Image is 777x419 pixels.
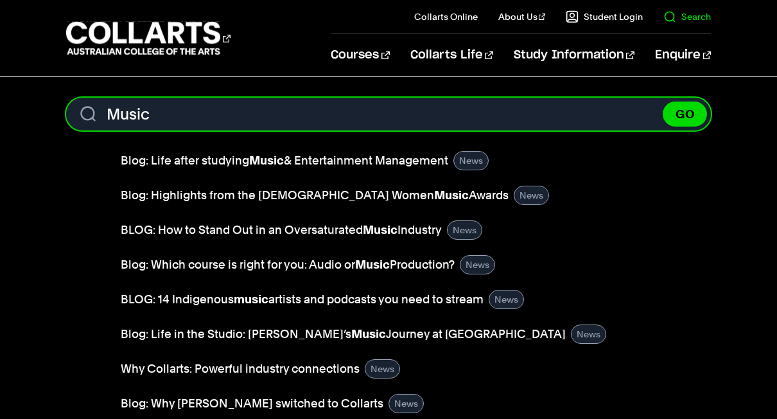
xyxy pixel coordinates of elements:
[121,395,383,413] a: Blog: Why [PERSON_NAME] switched to Collarts
[498,10,546,23] a: About Us
[363,223,397,236] b: Music
[663,10,711,23] a: Search
[121,256,455,274] a: Blog: Which course is right for you: Audio orMusicProduction?
[66,98,711,130] form: Search
[410,34,493,76] a: Collarts Life
[365,359,400,379] div: News
[655,34,711,76] a: Enquire
[571,325,606,344] div: News
[489,290,524,309] div: News
[121,152,448,170] a: Blog: Life after studyingMusic& Entertainment Management
[121,186,509,204] a: Blog: Highlights from the [DEMOGRAPHIC_DATA] WomenMusicAwards
[355,258,390,271] b: Music
[351,327,386,341] b: Music
[249,154,284,167] b: Music
[121,221,442,239] a: BLOG: How to Stand Out in an OversaturatedMusicIndustry
[453,151,489,170] div: News
[121,360,360,378] a: Why Collarts: Powerful industry connections
[663,102,707,127] button: GO
[514,186,549,205] div: News
[514,34,634,76] a: Study Information
[414,10,478,23] a: Collarts Online
[66,20,231,57] div: Go to homepage
[121,290,484,308] a: BLOG: 14 Indigenousmusicartists and podcasts you need to stream
[447,220,482,240] div: News
[331,34,389,76] a: Courses
[66,98,711,130] input: Enter Search Term
[234,292,268,306] b: music
[566,10,643,23] a: Student Login
[434,188,469,202] b: Music
[388,394,424,413] div: News
[460,255,495,274] div: News
[121,325,566,343] a: Blog: Life in the Studio: [PERSON_NAME]’sMusicJourney at [GEOGRAPHIC_DATA]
